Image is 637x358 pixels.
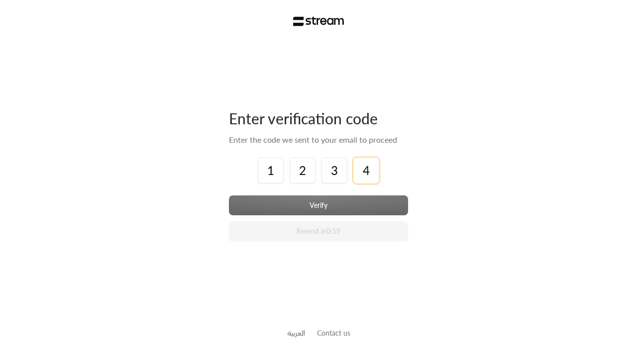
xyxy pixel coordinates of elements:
img: Stream Logo [293,16,344,26]
a: العربية [287,324,305,342]
button: Contact us [317,328,350,338]
div: Enter verification code [229,109,408,128]
a: Contact us [317,329,350,337]
div: Enter the code we sent to your email to proceed [229,134,408,146]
